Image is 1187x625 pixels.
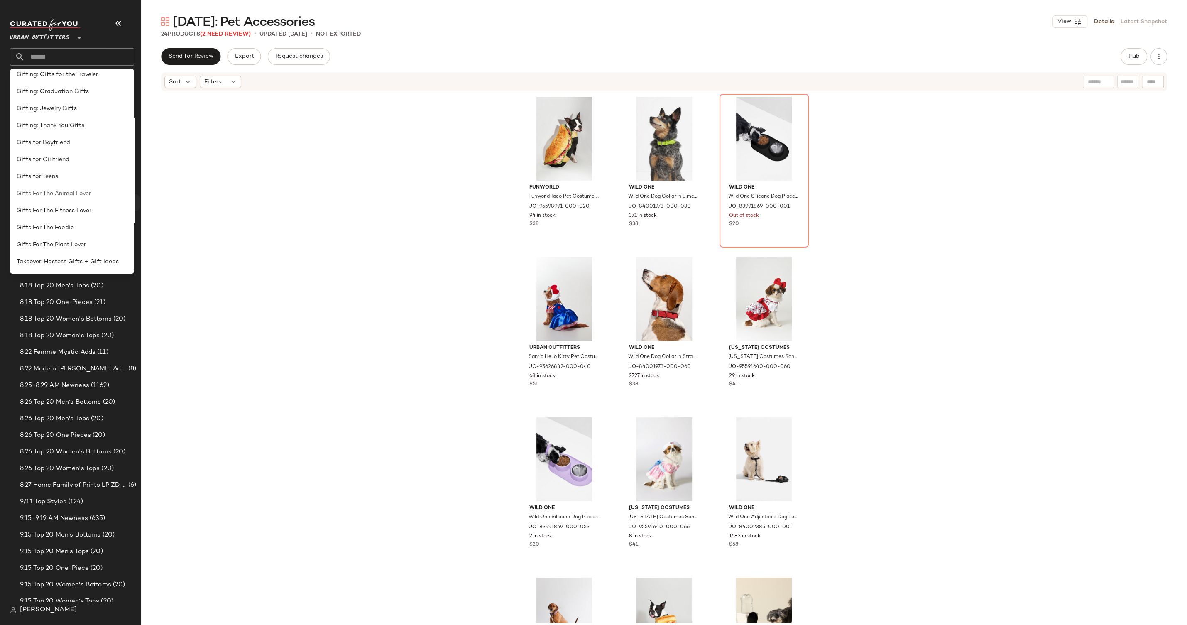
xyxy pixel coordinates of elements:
[91,215,105,224] span: (20)
[200,31,251,37] span: (2 Need Review)
[529,381,538,388] span: $51
[729,533,761,540] span: 1683 in stock
[100,331,114,341] span: (20)
[20,281,89,291] span: 8.18 Top 20 Men's Tops
[89,281,103,291] span: (20)
[254,29,256,39] span: •
[729,381,738,388] span: $41
[20,497,66,507] span: 9/11 Top Styles
[20,298,93,307] span: 8.18 Top 20 One-Pieces
[629,212,657,220] span: 371 in stock
[629,221,638,228] span: $38
[523,417,606,501] img: 83991869_053_m
[20,414,89,424] span: 8.26 Top 20 Men's Tops
[173,14,315,31] span: [DATE]: Pet Accessories
[20,480,127,490] span: 8.27 Home Family of Prints LP ZD Adds
[629,533,652,540] span: 8 in stock
[88,514,105,523] span: (635)
[529,514,599,521] span: Wild One Silicone Dog Placemat in Lilac at Urban Outfitters
[20,231,111,241] span: 8.11 Top 20 Women's Bottoms
[169,78,181,86] span: Sort
[83,115,97,125] span: (64)
[27,82,59,91] span: Dashboard
[20,165,103,174] span: 8.11 Femme Mystique Prios
[20,132,116,141] span: 7.30 School Spirit Editorial Skus
[95,348,108,357] span: (11)
[20,447,112,457] span: 8.26 Top 20 Women's Bottoms
[729,505,799,512] span: Wild One
[20,331,100,341] span: 8.18 Top 20 Women's Tops
[100,464,114,473] span: (20)
[1057,18,1071,25] span: View
[20,397,101,407] span: 8.26 Top 20 Men's Bottoms
[628,363,691,371] span: UO-84001973-000-060
[1052,15,1087,28] button: View
[103,165,113,174] span: (0)
[628,193,698,201] span: Wild One Dog Collar in Limeade at Urban Outfitters
[529,193,599,201] span: Funworld Taco Pet Costume in Brown at Urban Outfitters
[628,514,698,521] span: [US_STATE] Costumes Sanrio Hello Kitty Pet Costume in Unicorn Dreams at Urban Outfitters
[529,373,556,380] span: 68 in stock
[729,221,739,228] span: $20
[116,132,130,141] span: (38)
[729,212,759,220] span: Out of stock
[529,505,600,512] span: Wild One
[89,564,103,573] span: (20)
[728,524,792,531] span: UO-84002385-000-001
[10,607,17,613] img: svg%3e
[127,480,136,490] span: (6)
[20,464,100,473] span: 8.26 Top 20 Women's Tops
[529,221,538,228] span: $38
[722,257,806,341] img: 95591640_060_m
[234,53,254,60] span: Export
[259,30,307,39] p: updated [DATE]
[89,381,109,390] span: (1162)
[1094,17,1114,26] a: Details
[628,203,691,211] span: UO-84001973-000-030
[20,530,101,540] span: 9.15 Top 20 Men's Bottoms
[20,314,112,324] span: 8.18 Top 20 Women's Bottoms
[20,381,89,390] span: 8.25-8.29 AM Newness
[89,414,103,424] span: (20)
[10,19,81,31] img: cfy_white_logo.C9jOOHJF.svg
[628,353,698,361] span: Wild One Dog Collar in Strawberry at Urban Outfitters
[93,298,105,307] span: (21)
[20,514,88,523] span: 9.15-9.19 AM Newness
[99,597,113,606] span: (20)
[168,53,213,60] span: Send for Review
[127,364,136,374] span: (8)
[311,29,313,39] span: •
[111,580,125,590] span: (20)
[112,447,126,457] span: (20)
[722,417,806,501] img: 84002385_001_m
[91,431,105,440] span: (20)
[728,363,791,371] span: UO-95591640-000-060
[728,193,798,201] span: Wild One Silicone Dog Placemat in Black at Urban Outfitters
[529,541,539,549] span: $20
[728,203,790,211] span: UO-83991869-000-001
[89,198,103,208] span: (20)
[529,212,556,220] span: 94 in stock
[20,597,99,606] span: 9.15 Top 20 Women's Tops
[88,148,105,158] span: (518)
[629,505,699,512] span: [US_STATE] Costumes
[10,28,69,43] span: Urban Outfitters
[629,184,699,191] span: Wild One
[20,605,77,615] span: [PERSON_NAME]
[729,184,799,191] span: Wild One
[20,198,89,208] span: 8.11 Top 20 Men's Tops
[20,181,101,191] span: 8.11 Top 20 Men's Bottoms
[101,181,115,191] span: (20)
[20,547,89,556] span: 9.15 Top 20 Men's Tops
[89,547,103,556] span: (20)
[20,564,89,573] span: 9.15 Top 20 One-Piece
[111,231,125,241] span: (20)
[20,348,95,357] span: 8.22 Femme Mystic Adds
[529,524,590,531] span: UO-83991869-000-053
[529,353,599,361] span: Sanrio Hello Kitty Pet Costume in Blue at Urban Outfitters
[622,97,706,181] img: 84001973_030_m
[529,533,552,540] span: 2 in stock
[66,497,83,507] span: (124)
[729,344,799,352] span: [US_STATE] Costumes
[99,248,113,257] span: (20)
